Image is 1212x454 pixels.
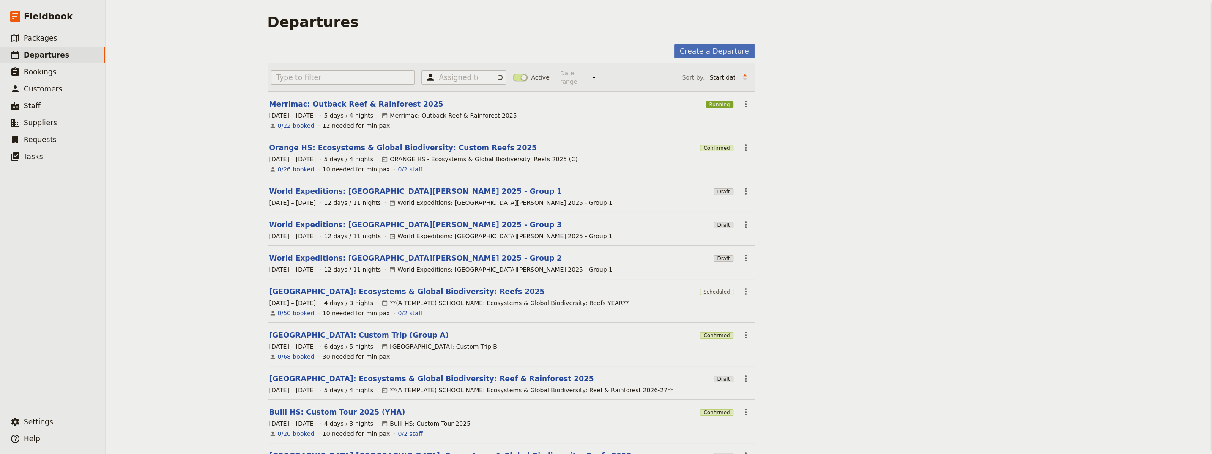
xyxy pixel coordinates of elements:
div: Bulli HS: Custom Tour 2025 [381,419,471,428]
span: Confirmed [700,409,733,416]
span: Packages [24,34,57,42]
a: Merrimac: Outback Reef & Rainforest 2025 [269,99,443,109]
div: Merrimac: Outback Reef & Rainforest 2025 [381,111,517,120]
a: [GEOGRAPHIC_DATA]: Ecosystems & Global Biodiversity: Reef & Rainforest 2025 [269,374,594,384]
input: Type to filter [271,70,415,85]
span: 12 days / 11 nights [324,265,381,274]
a: [GEOGRAPHIC_DATA]: Ecosystems & Global Biodiversity: Reefs 2025 [269,286,545,297]
span: Scheduled [700,289,733,295]
span: Requests [24,135,57,144]
span: Draft [714,376,733,382]
a: 0/2 staff [398,165,422,173]
span: [DATE] – [DATE] [269,419,316,428]
span: 4 days / 3 nights [324,299,373,307]
span: 5 days / 4 nights [324,155,373,163]
div: 10 needed for min pax [323,429,390,438]
button: Actions [739,405,753,419]
span: 5 days / 4 nights [324,386,373,394]
span: [DATE] – [DATE] [269,198,316,207]
button: Actions [739,140,753,155]
button: Actions [739,371,753,386]
select: Sort by: [706,71,739,84]
span: Fieldbook [24,10,73,23]
div: ORANGE HS - Ecosystems & Global Biodiversity: Reefs 2025 (C) [381,155,577,163]
div: World Expeditions: [GEOGRAPHIC_DATA][PERSON_NAME] 2025 - Group 1 [389,198,613,207]
span: Settings [24,418,53,426]
div: 12 needed for min pax [323,121,390,130]
a: Orange HS: Ecosystems & Global Biodiversity: Custom Reefs 2025 [269,143,537,153]
span: Draft [714,222,733,228]
span: Draft [714,255,733,262]
span: Departures [24,51,69,59]
a: View the bookings for this departure [278,429,315,438]
span: Sort by: [682,73,705,82]
span: 6 days / 5 nights [324,342,373,351]
div: World Expeditions: [GEOGRAPHIC_DATA][PERSON_NAME] 2025 - Group 1 [389,265,613,274]
h1: Departures [268,14,359,30]
a: [GEOGRAPHIC_DATA]: Custom Trip (Group A) [269,330,449,340]
button: Actions [739,217,753,232]
span: Suppliers [24,118,57,127]
span: Staff [24,102,41,110]
span: Draft [714,188,733,195]
div: 10 needed for min pax [323,165,390,173]
span: 12 days / 11 nights [324,198,381,207]
div: **(A TEMPLATE) SCHOOL NAME: Ecosystems & Global Biodiversity: Reef & Rainforest 2026-27** [381,386,673,394]
span: [DATE] – [DATE] [269,232,316,240]
a: 0/2 staff [398,429,422,438]
span: Bookings [24,68,56,76]
span: Active [531,73,549,82]
span: Running [706,101,733,108]
a: View the bookings for this departure [278,352,315,361]
button: Actions [739,284,753,299]
a: Bulli HS: Custom Tour 2025 (YHA) [269,407,405,417]
a: View the bookings for this departure [278,121,315,130]
a: View the bookings for this departure [278,309,315,317]
a: View the bookings for this departure [278,165,315,173]
span: Confirmed [700,332,733,339]
a: World Expeditions: [GEOGRAPHIC_DATA][PERSON_NAME] 2025 - Group 1 [269,186,562,196]
button: Actions [739,184,753,198]
button: Change sort direction [739,71,751,84]
a: World Expeditions: [GEOGRAPHIC_DATA][PERSON_NAME] 2025 - Group 2 [269,253,562,263]
a: 0/2 staff [398,309,422,317]
span: 5 days / 4 nights [324,111,373,120]
div: 10 needed for min pax [323,309,390,317]
input: Assigned to [439,72,478,83]
div: 30 needed for min pax [323,352,390,361]
span: Confirmed [700,145,733,151]
span: [DATE] – [DATE] [269,155,316,163]
span: Help [24,435,40,443]
button: Actions [739,97,753,111]
span: [DATE] – [DATE] [269,265,316,274]
button: Actions [739,328,753,342]
span: [DATE] – [DATE] [269,386,316,394]
span: 12 days / 11 nights [324,232,381,240]
span: 4 days / 3 nights [324,419,373,428]
button: Actions [739,251,753,265]
span: [DATE] – [DATE] [269,342,316,351]
div: **(A TEMPLATE) SCHOOL NAME: Ecosystems & Global Biodiversity: Reefs YEAR** [381,299,629,307]
span: [DATE] – [DATE] [269,111,316,120]
a: Create a Departure [674,44,755,58]
span: Tasks [24,152,43,161]
span: Customers [24,85,62,93]
a: World Expeditions: [GEOGRAPHIC_DATA][PERSON_NAME] 2025 - Group 3 [269,220,562,230]
span: [DATE] – [DATE] [269,299,316,307]
div: World Expeditions: [GEOGRAPHIC_DATA][PERSON_NAME] 2025 - Group 1 [389,232,613,240]
div: [GEOGRAPHIC_DATA]: Custom Trip B [381,342,497,351]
